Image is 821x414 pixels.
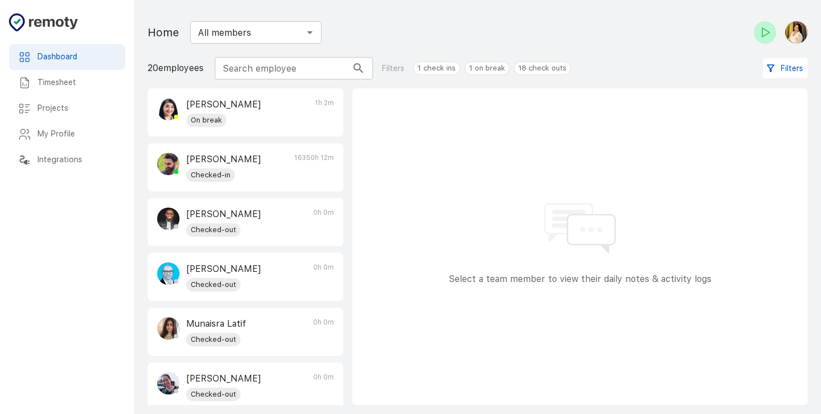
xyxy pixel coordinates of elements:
img: Lorraine Mangaser [157,372,180,394]
img: Munaisra Latif [157,317,180,340]
span: 1 check ins [414,63,460,74]
p: [PERSON_NAME] [186,262,261,276]
p: [PERSON_NAME] [186,153,261,166]
p: [PERSON_NAME] [186,208,261,221]
button: Samantha Montes [781,17,808,48]
p: Select a team member to view their daily notes & activity logs [449,272,711,286]
p: 20 employees [148,62,204,75]
img: Ammar Qazi [157,153,180,175]
span: Checked-out [186,389,240,400]
span: 18 check outs [515,63,570,74]
h1: Home [148,23,179,41]
span: On break [186,115,227,126]
div: 1 check ins [413,62,460,75]
div: Integrations [9,147,125,173]
p: 0h 0m [313,208,334,237]
span: Checked-in [186,170,235,181]
span: Checked-out [186,224,240,236]
h6: My Profile [37,128,116,140]
div: 1 on break [465,62,509,75]
p: Filters [382,63,404,74]
button: Filters [763,58,808,79]
span: 1 on break [465,63,509,74]
span: Checked-out [186,279,240,290]
p: 0h 0m [313,262,334,291]
p: 0h 0m [313,372,334,401]
div: 18 check outs [514,62,571,75]
h6: Integrations [37,154,116,166]
h6: Projects [37,102,116,115]
h6: Timesheet [37,77,116,89]
img: Victor Adefuye [157,262,180,285]
div: Projects [9,96,125,121]
img: Samantha Montes [785,21,808,44]
img: Pauline Marie Enrile [157,98,180,120]
p: 0h 0m [313,317,334,346]
div: Timesheet [9,70,125,96]
p: 1h 2m [315,98,334,127]
p: [PERSON_NAME] [186,98,261,111]
span: Checked-out [186,334,240,345]
p: [PERSON_NAME] [186,372,261,385]
h6: Dashboard [37,51,116,63]
div: Dashboard [9,44,125,70]
img: Billy Njogu [157,208,180,230]
p: Munaisra Latif [186,317,246,331]
p: 16350h 12m [294,153,334,182]
div: My Profile [9,121,125,147]
button: Check-in [754,21,776,44]
button: Open [302,25,318,40]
